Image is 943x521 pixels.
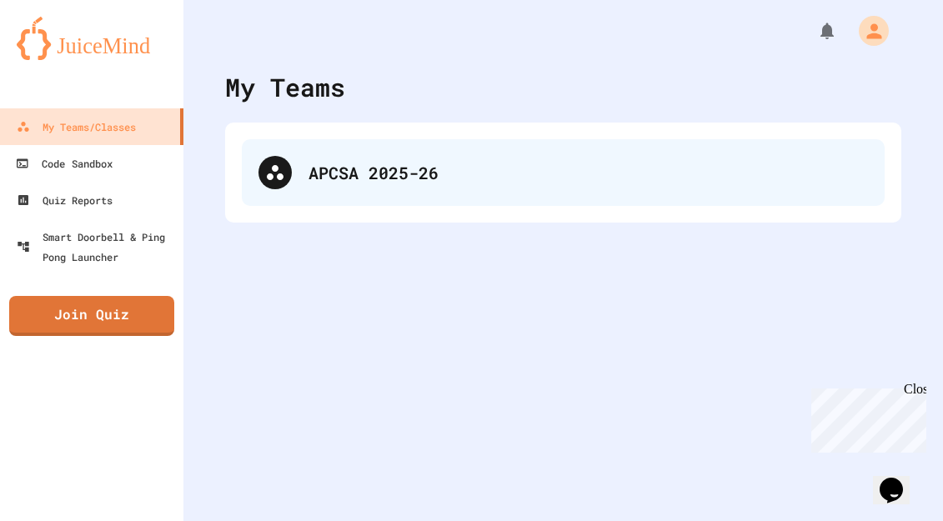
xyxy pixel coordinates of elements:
div: APCSA 2025-26 [242,139,885,206]
iframe: chat widget [805,382,926,453]
div: Chat with us now!Close [7,7,115,106]
div: Quiz Reports [17,190,113,210]
div: My Teams [225,68,345,106]
div: My Teams/Classes [17,117,136,137]
div: My Account [841,12,893,50]
iframe: chat widget [873,454,926,504]
div: Smart Doorbell & Ping Pong Launcher [17,227,177,267]
img: logo-orange.svg [17,17,167,60]
div: APCSA 2025-26 [308,160,868,185]
div: My Notifications [786,17,841,45]
div: Code Sandbox [16,153,113,173]
a: Join Quiz [9,296,174,336]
